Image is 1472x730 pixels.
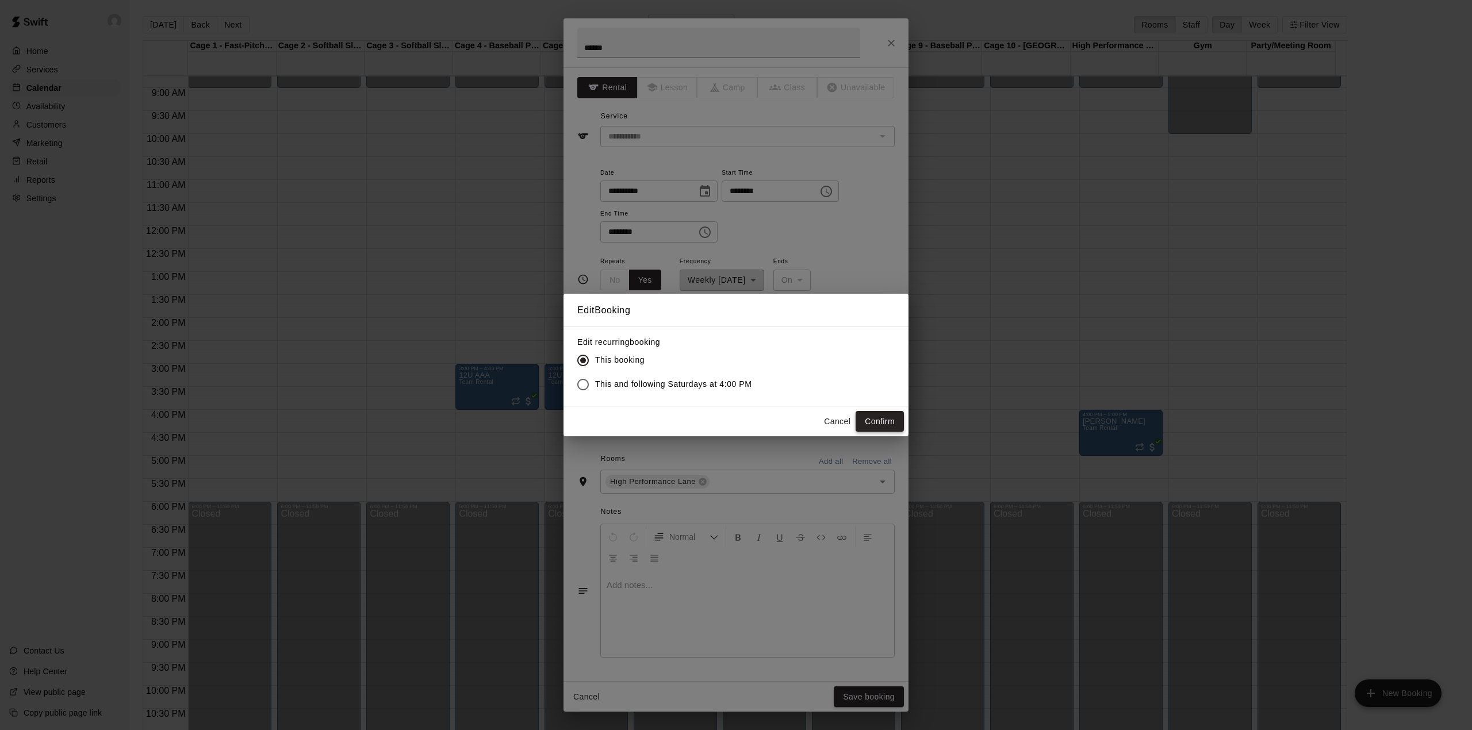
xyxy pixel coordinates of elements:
button: Cancel [819,411,856,432]
span: This booking [595,354,645,366]
span: This and following Saturdays at 4:00 PM [595,378,752,390]
label: Edit recurring booking [577,336,761,348]
h2: Edit Booking [563,294,908,327]
button: Confirm [856,411,904,432]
